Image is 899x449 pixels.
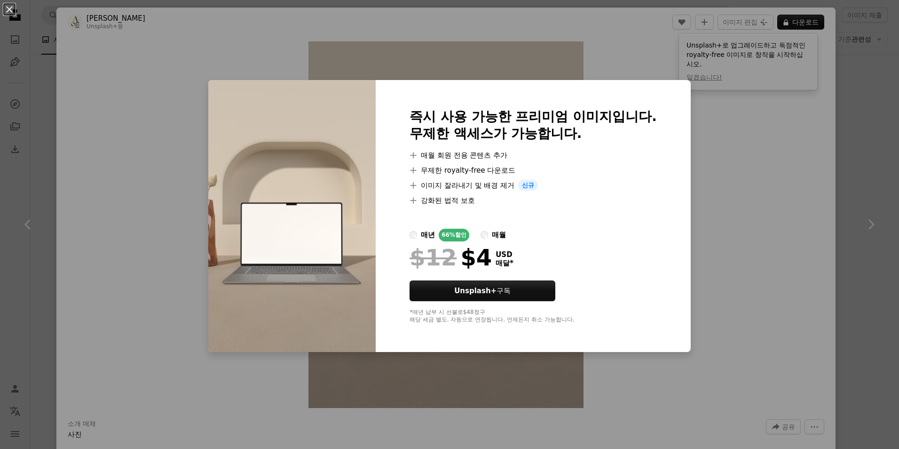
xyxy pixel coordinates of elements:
li: 이미지 잘라내기 및 배경 제거 [410,180,657,191]
h2: 즉시 사용 가능한 프리미엄 이미지입니다. 무제한 액세스가 가능합니다. [410,108,657,142]
div: $4 [410,245,492,270]
div: 매년 [421,229,435,241]
input: 매월 [481,231,488,239]
div: *매년 납부 시 선불로 $48 청구 해당 세금 별도. 자동으로 연장됩니다. 언제든지 취소 가능합니다. [410,309,657,324]
span: $12 [410,245,457,270]
div: 66% 할인 [439,229,469,241]
button: Unsplash+구독 [410,281,555,301]
strong: Unsplash+ [454,287,497,295]
img: premium_photo-1681302427948-2fd0eca629b1 [208,80,376,353]
div: 매월 [492,229,506,241]
li: 매월 회원 전용 콘텐츠 추가 [410,150,657,161]
li: 무제한 royalty-free 다운로드 [410,165,657,176]
li: 강화된 법적 보호 [410,195,657,206]
input: 매년66%할인 [410,231,417,239]
span: USD [496,250,513,259]
span: 신규 [518,180,538,191]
